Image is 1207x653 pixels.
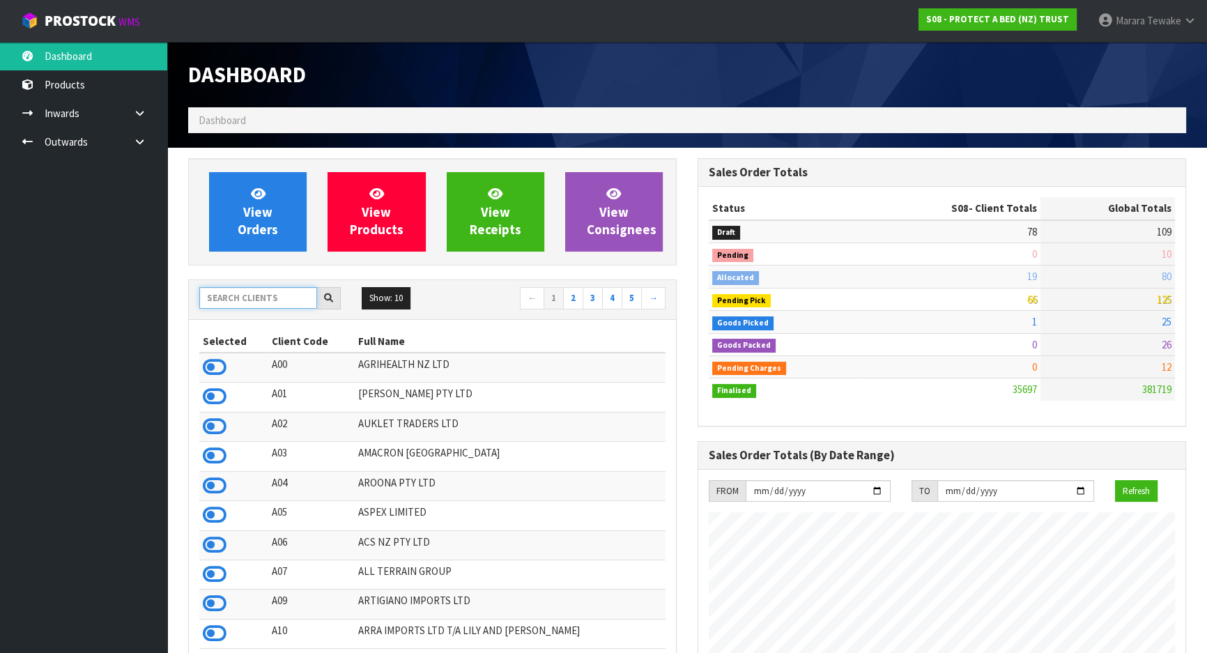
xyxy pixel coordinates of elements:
[118,15,140,29] small: WMS
[355,530,666,560] td: ACS NZ PTY LTD
[1162,270,1171,283] span: 80
[926,13,1069,25] strong: S08 - PROTECT A BED (NZ) TRUST
[355,383,666,412] td: [PERSON_NAME] PTY LTD
[912,480,937,502] div: TO
[712,362,786,376] span: Pending Charges
[268,412,355,441] td: A02
[622,287,642,309] a: 5
[712,384,756,398] span: Finalised
[268,471,355,500] td: A04
[1157,225,1171,238] span: 109
[709,449,1175,462] h3: Sales Order Totals (By Date Range)
[328,172,425,252] a: ViewProducts
[355,590,666,619] td: ARTIGIANO IMPORTS LTD
[709,480,746,502] div: FROM
[712,249,753,263] span: Pending
[355,471,666,500] td: AROONA PTY LTD
[268,590,355,619] td: A09
[268,330,355,353] th: Client Code
[1162,360,1171,374] span: 12
[470,185,521,238] span: View Receipts
[1027,270,1037,283] span: 19
[355,353,666,383] td: AGRIHEALTH NZ LTD
[602,287,622,309] a: 4
[520,287,544,309] a: ←
[45,12,116,30] span: ProStock
[1040,197,1175,220] th: Global Totals
[443,287,666,312] nav: Page navigation
[544,287,564,309] a: 1
[863,197,1040,220] th: - Client Totals
[199,114,246,127] span: Dashboard
[355,412,666,441] td: AUKLET TRADERS LTD
[712,316,774,330] span: Goods Picked
[268,383,355,412] td: A01
[1142,383,1171,396] span: 381719
[268,560,355,589] td: A07
[712,226,740,240] span: Draft
[268,530,355,560] td: A06
[712,271,759,285] span: Allocated
[709,197,863,220] th: Status
[565,172,663,252] a: ViewConsignees
[712,294,771,308] span: Pending Pick
[355,619,666,648] td: ARRA IMPORTS LTD T/A LILY AND [PERSON_NAME]
[1162,247,1171,261] span: 10
[1013,383,1037,396] span: 35697
[587,185,656,238] span: View Consignees
[355,442,666,471] td: AMACRON [GEOGRAPHIC_DATA]
[1032,315,1037,328] span: 1
[209,172,307,252] a: ViewOrders
[268,501,355,530] td: A05
[1027,293,1037,306] span: 66
[21,12,38,29] img: cube-alt.png
[268,353,355,383] td: A00
[583,287,603,309] a: 3
[268,442,355,471] td: A03
[712,339,776,353] span: Goods Packed
[1162,338,1171,351] span: 26
[1157,293,1171,306] span: 125
[563,287,583,309] a: 2
[199,330,268,353] th: Selected
[641,287,666,309] a: →
[362,287,410,309] button: Show: 10
[355,501,666,530] td: ASPEX LIMITED
[447,172,544,252] a: ViewReceipts
[355,330,666,353] th: Full Name
[709,166,1175,179] h3: Sales Order Totals
[238,185,278,238] span: View Orders
[1032,338,1037,351] span: 0
[1162,315,1171,328] span: 25
[951,201,969,215] span: S08
[350,185,403,238] span: View Products
[1147,14,1181,27] span: Tewake
[1027,225,1037,238] span: 78
[1032,360,1037,374] span: 0
[199,287,317,309] input: Search clients
[918,8,1077,31] a: S08 - PROTECT A BED (NZ) TRUST
[268,619,355,648] td: A10
[355,560,666,589] td: ALL TERRAIN GROUP
[1116,14,1145,27] span: Marara
[1115,480,1158,502] button: Refresh
[1032,247,1037,261] span: 0
[188,61,306,88] span: Dashboard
